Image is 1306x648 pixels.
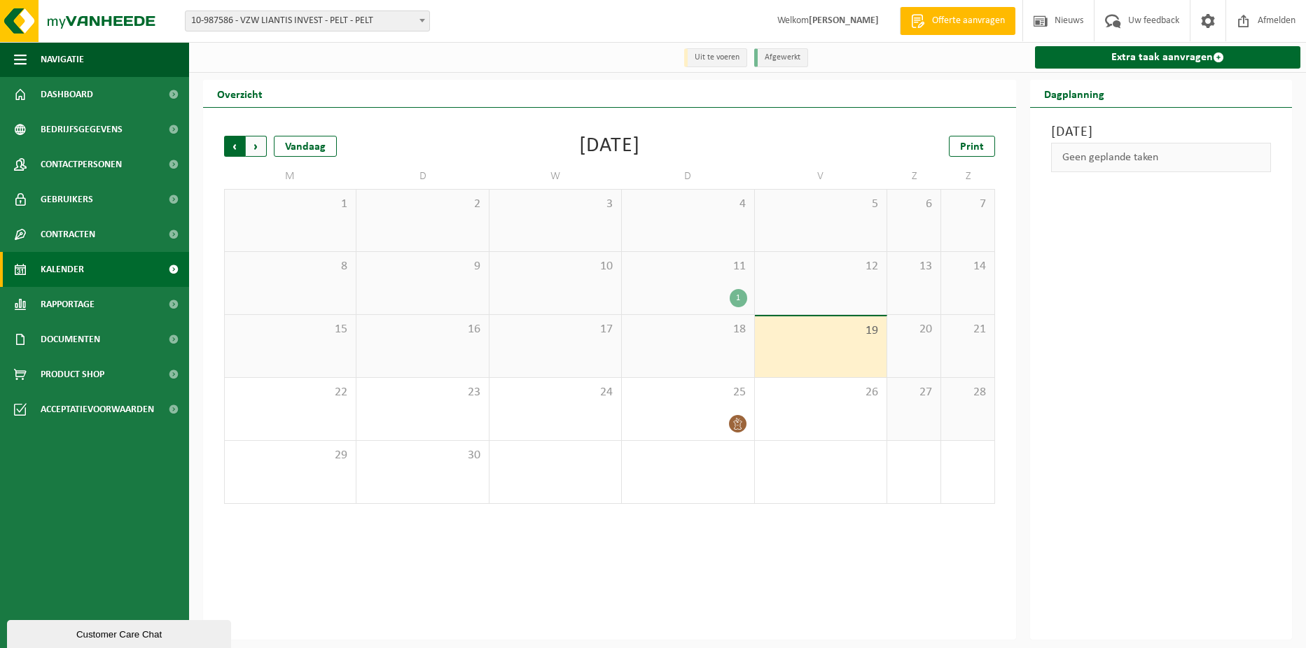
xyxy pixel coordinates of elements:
span: 21 [948,322,987,337]
span: 7 [948,197,987,212]
span: 24 [496,385,614,400]
span: 12 [762,259,880,274]
span: 29 [232,448,349,463]
td: W [489,164,622,189]
iframe: chat widget [7,617,234,648]
span: 15 [232,322,349,337]
span: Kalender [41,252,84,287]
span: 22 [232,385,349,400]
span: Vorige [224,136,245,157]
span: 2 [363,197,481,212]
span: 1 [232,197,349,212]
span: Acceptatievoorwaarden [41,392,154,427]
span: Product Shop [41,357,104,392]
span: Gebruikers [41,182,93,217]
td: V [755,164,887,189]
span: 4 [629,197,746,212]
span: 26 [762,385,880,400]
span: Bedrijfsgegevens [41,112,123,147]
span: Dashboard [41,77,93,112]
span: Navigatie [41,42,84,77]
span: 16 [363,322,481,337]
span: 19 [762,323,880,339]
span: 14 [948,259,987,274]
span: 9 [363,259,481,274]
td: Z [887,164,941,189]
span: 23 [363,385,481,400]
span: 18 [629,322,746,337]
span: Rapportage [41,287,95,322]
span: 25 [629,385,746,400]
span: 13 [894,259,933,274]
span: 10 [496,259,614,274]
td: M [224,164,356,189]
h2: Overzicht [203,80,277,107]
div: 1 [730,289,747,307]
span: 10-987586 - VZW LIANTIS INVEST - PELT - PELT [185,10,430,31]
h3: [DATE] [1051,122,1271,143]
h2: Dagplanning [1030,80,1118,107]
li: Uit te voeren [684,48,747,67]
div: Geen geplande taken [1051,143,1271,172]
span: Contactpersonen [41,147,122,182]
td: Z [941,164,995,189]
strong: [PERSON_NAME] [809,15,879,26]
span: Offerte aanvragen [929,14,1008,28]
span: 30 [363,448,481,463]
a: Extra taak aanvragen [1035,46,1300,69]
span: Print [960,141,984,153]
span: 11 [629,259,746,274]
span: 6 [894,197,933,212]
a: Print [949,136,995,157]
td: D [622,164,754,189]
span: 17 [496,322,614,337]
span: Volgende [246,136,267,157]
div: Vandaag [274,136,337,157]
div: [DATE] [579,136,640,157]
span: 28 [948,385,987,400]
span: 10-987586 - VZW LIANTIS INVEST - PELT - PELT [186,11,429,31]
span: 27 [894,385,933,400]
span: Contracten [41,217,95,252]
span: 5 [762,197,880,212]
span: 3 [496,197,614,212]
li: Afgewerkt [754,48,808,67]
a: Offerte aanvragen [900,7,1015,35]
span: Documenten [41,322,100,357]
span: 20 [894,322,933,337]
span: 8 [232,259,349,274]
td: D [356,164,489,189]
